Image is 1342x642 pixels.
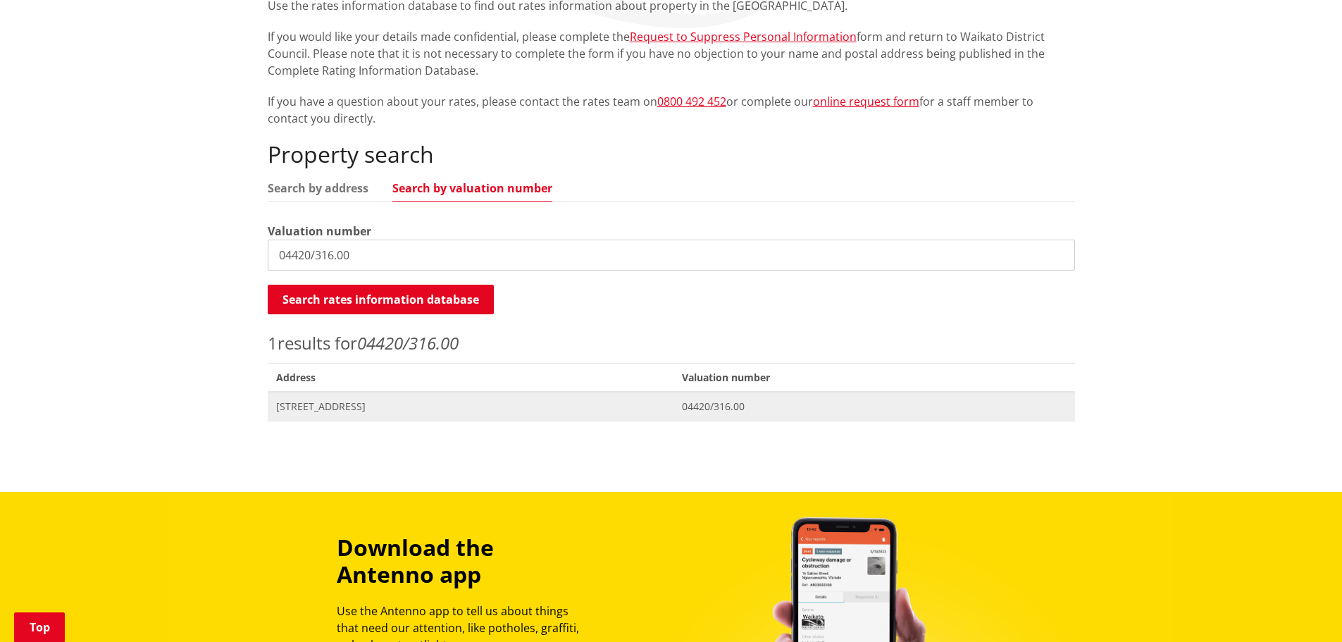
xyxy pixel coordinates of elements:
[268,240,1075,271] input: e.g. 03920/020.01A
[268,331,278,354] span: 1
[813,94,919,109] a: online request form
[268,363,674,392] span: Address
[630,29,857,44] a: Request to Suppress Personal Information
[357,331,459,354] em: 04420/316.00
[673,363,1074,392] span: Valuation number
[657,94,726,109] a: 0800 492 452
[268,392,1075,421] a: [STREET_ADDRESS] 04420/316.00
[1277,583,1328,634] iframe: Messenger Launcher
[682,400,1066,414] span: 04420/316.00
[337,534,592,588] h3: Download the Antenno app
[268,28,1075,79] p: If you would like your details made confidential, please complete the form and return to Waikato ...
[14,612,65,642] a: Top
[268,223,371,240] label: Valuation number
[276,400,666,414] span: [STREET_ADDRESS]
[268,141,1075,168] h2: Property search
[268,285,494,314] button: Search rates information database
[268,331,1075,356] p: results for
[268,183,368,194] a: Search by address
[392,183,552,194] a: Search by valuation number
[268,93,1075,127] p: If you have a question about your rates, please contact the rates team on or complete our for a s...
